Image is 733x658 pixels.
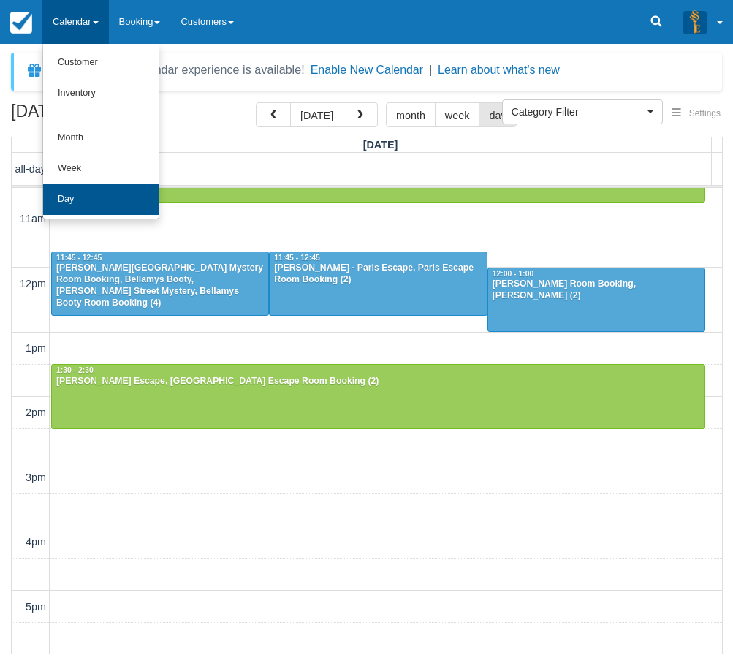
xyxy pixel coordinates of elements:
[363,139,398,151] span: [DATE]
[43,123,159,154] a: Month
[26,536,46,548] span: 4pm
[10,12,32,34] img: checkfront-main-nav-mini-logo.png
[20,278,46,290] span: 12pm
[683,10,707,34] img: A3
[43,78,159,109] a: Inventory
[11,102,196,129] h2: [DATE]
[51,364,705,428] a: 1:30 - 2:30[PERSON_NAME] Escape, [GEOGRAPHIC_DATA] Escape Room Booking (2)
[492,279,701,302] div: [PERSON_NAME] Room Booking, [PERSON_NAME] (2)
[502,99,663,124] button: Category Filter
[49,61,305,79] div: A new Booking Calendar experience is available!
[56,254,102,262] span: 11:45 - 12:45
[273,262,482,286] div: [PERSON_NAME] - Paris Escape, Paris Escape Room Booking (2)
[689,108,721,118] span: Settings
[435,102,480,127] button: week
[42,44,159,219] ul: Calendar
[429,64,432,76] span: |
[26,342,46,354] span: 1pm
[56,376,701,387] div: [PERSON_NAME] Escape, [GEOGRAPHIC_DATA] Escape Room Booking (2)
[311,63,423,77] button: Enable New Calendar
[663,103,729,124] button: Settings
[479,102,516,127] button: day
[269,252,487,316] a: 11:45 - 12:45[PERSON_NAME] - Paris Escape, Paris Escape Room Booking (2)
[493,270,534,278] span: 12:00 - 1:00
[487,268,705,332] a: 12:00 - 1:00[PERSON_NAME] Room Booking, [PERSON_NAME] (2)
[56,366,94,374] span: 1:30 - 2:30
[438,64,560,76] a: Learn about what's new
[512,105,644,119] span: Category Filter
[43,184,159,215] a: Day
[20,213,46,224] span: 11am
[26,406,46,418] span: 2pm
[43,154,159,184] a: Week
[26,472,46,483] span: 3pm
[290,102,343,127] button: [DATE]
[15,163,46,175] span: all-day
[386,102,436,127] button: month
[274,254,319,262] span: 11:45 - 12:45
[56,262,265,309] div: [PERSON_NAME][GEOGRAPHIC_DATA] Mystery Room Booking, Bellamys Booty, [PERSON_NAME] Street Mystery...
[51,252,269,316] a: 11:45 - 12:45[PERSON_NAME][GEOGRAPHIC_DATA] Mystery Room Booking, Bellamys Booty, [PERSON_NAME] S...
[43,48,159,78] a: Customer
[26,601,46,613] span: 5pm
